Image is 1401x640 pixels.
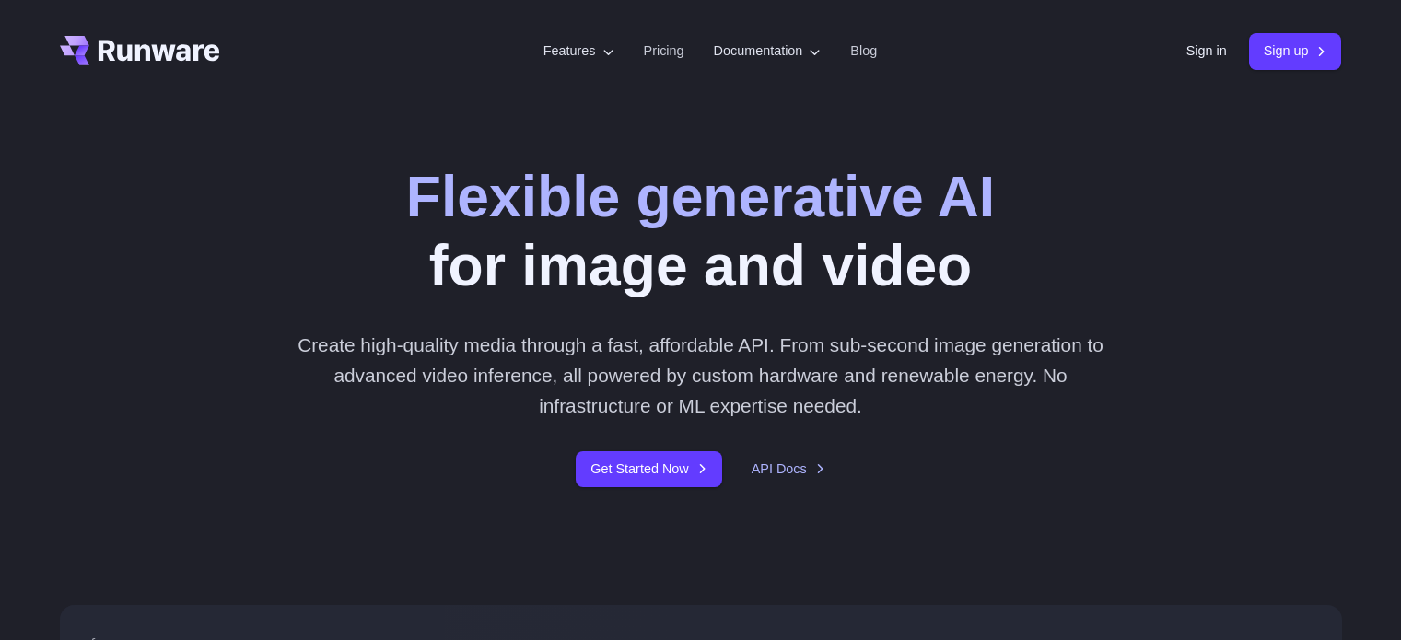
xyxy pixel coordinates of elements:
[714,41,822,62] label: Documentation
[60,36,220,65] a: Go to /
[1249,33,1342,69] a: Sign up
[406,164,995,228] strong: Flexible generative AI
[543,41,614,62] label: Features
[644,41,684,62] a: Pricing
[1186,41,1227,62] a: Sign in
[290,330,1111,422] p: Create high-quality media through a fast, affordable API. From sub-second image generation to adv...
[576,451,721,487] a: Get Started Now
[850,41,877,62] a: Blog
[752,459,825,480] a: API Docs
[406,162,995,300] h1: for image and video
